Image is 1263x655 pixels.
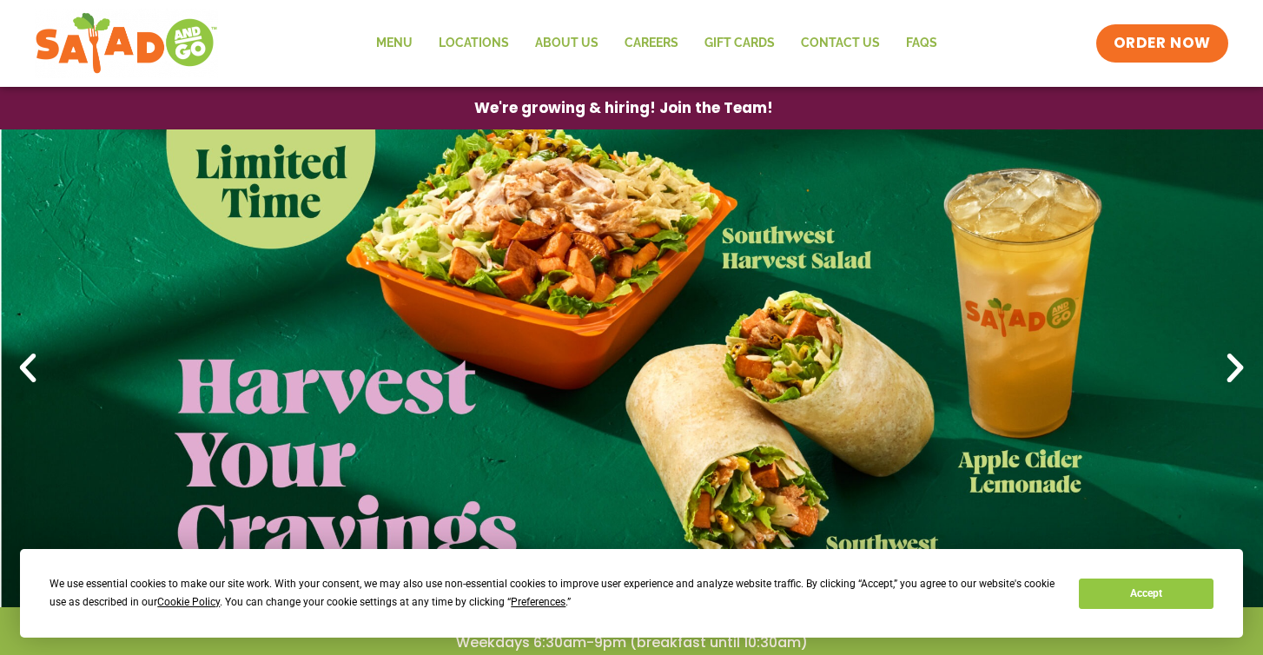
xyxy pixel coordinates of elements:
div: Previous slide [9,349,47,387]
a: ORDER NOW [1096,24,1228,63]
a: Contact Us [788,23,893,63]
div: Next slide [1216,349,1254,387]
a: We're growing & hiring! Join the Team! [448,88,799,129]
span: Cookie Policy [157,596,220,608]
nav: Menu [363,23,950,63]
a: GIFT CARDS [691,23,788,63]
span: ORDER NOW [1114,33,1211,54]
a: Careers [612,23,691,63]
img: new-SAG-logo-768×292 [35,9,218,78]
span: We're growing & hiring! Join the Team! [474,101,773,116]
button: Accept [1079,579,1213,609]
a: About Us [522,23,612,63]
a: FAQs [893,23,950,63]
div: We use essential cookies to make our site work. With your consent, we may also use non-essential ... [50,575,1058,612]
h4: Weekdays 6:30am-9pm (breakfast until 10:30am) [35,633,1228,652]
a: Locations [426,23,522,63]
a: Menu [363,23,426,63]
div: Cookie Consent Prompt [20,549,1243,638]
span: Preferences [511,596,565,608]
